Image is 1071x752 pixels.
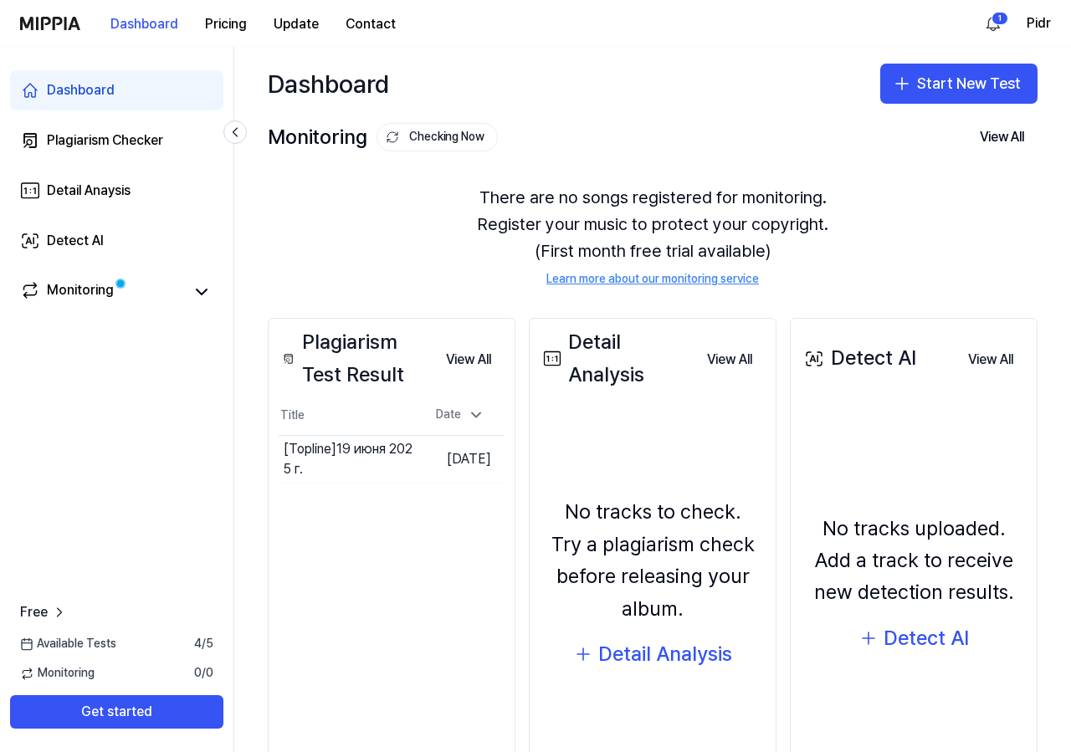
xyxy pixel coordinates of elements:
div: [Topline] 19 июня 2025 г. [284,439,416,479]
a: Plagiarism Checker [10,120,223,161]
a: Dashboard [10,70,223,110]
div: Monitoring [47,280,114,304]
a: Learn more about our monitoring service [546,271,759,288]
button: View All [694,343,766,376]
div: Dashboard [268,64,389,104]
a: View All [955,341,1027,376]
a: Detail Anaysis [10,171,223,211]
a: Detect AI [10,221,223,261]
button: Pidr [1027,13,1051,33]
div: No tracks uploaded. Add a track to receive new detection results. [801,513,1027,609]
div: Detail Analysis [540,326,694,391]
button: Get started [10,695,223,729]
div: There are no songs registered for monitoring. Register your music to protect your copyright. (Fir... [268,164,1038,308]
button: Start New Test [880,64,1038,104]
div: Monitoring [268,121,498,153]
span: Free [20,602,48,622]
button: View All [955,343,1027,376]
td: [DATE] [416,436,505,483]
div: No tracks to check. Try a plagiarism check before releasing your album. [540,496,766,625]
a: Free [20,602,68,622]
button: Detail Analysis [573,638,732,670]
div: Detail Anaysis [47,181,131,201]
div: 1 [992,12,1008,25]
button: Pricing [192,8,260,41]
span: Available Tests [20,636,116,652]
button: Update [260,8,332,41]
a: Monitoring [20,280,183,304]
a: View All [433,341,505,376]
div: Dashboard [47,80,115,100]
button: View All [433,343,505,376]
button: Contact [332,8,409,41]
div: Plagiarism Test Result [279,326,433,391]
div: Detect AI [801,342,916,374]
span: 0 / 0 [194,665,213,682]
img: logo [20,17,80,30]
a: Update [260,1,332,47]
button: Detect AI [858,622,969,654]
button: View All [966,120,1038,154]
div: Date [429,402,491,428]
span: 4 / 5 [194,636,213,652]
img: 알림 [983,13,1003,33]
span: Monitoring [20,665,95,682]
button: 알림1 [980,10,1007,37]
button: Checking Now [377,123,498,151]
div: Detect AI [47,231,104,251]
div: Detect AI [884,622,969,654]
div: Detail Analysis [598,638,732,670]
a: View All [694,341,766,376]
button: Dashboard [97,8,192,41]
th: Title [279,396,416,436]
div: Plagiarism Checker [47,130,163,151]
